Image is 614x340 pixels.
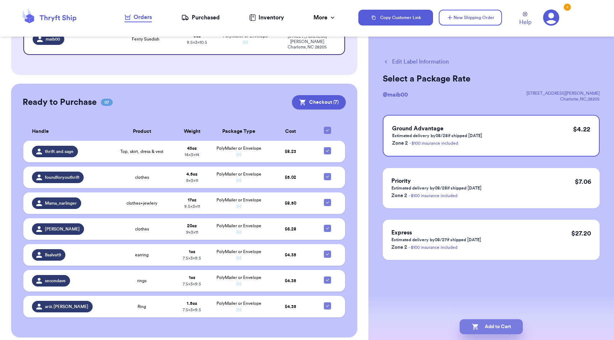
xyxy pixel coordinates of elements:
span: secondave [45,278,66,284]
span: ariii.[PERSON_NAME] [45,304,88,309]
span: Bsalva19 [45,252,61,258]
span: $ 5.02 [285,175,296,180]
button: New Shipping Order [439,10,502,25]
span: $ 6.28 [285,227,296,231]
span: foundforyouthrift [45,174,79,180]
div: Charlotte , NC , 28205 [526,96,600,102]
th: Cost [267,122,314,141]
p: Estimated delivery by 08/28 if shipped [DATE] [391,185,482,191]
span: Handle [32,128,49,135]
a: Help [519,12,531,27]
a: Purchased [181,13,220,22]
span: PolyMailer or Envelope ✉️ [217,198,261,209]
span: earring [135,252,149,258]
div: [STREET_ADDRESS][PERSON_NAME] [526,90,600,96]
th: Weight [173,122,211,141]
span: Zone 2 [392,141,408,146]
th: Product [111,122,173,141]
strong: 43 oz [187,146,197,150]
strong: 1 oz [189,250,195,254]
span: Fenty Suedish [132,36,159,42]
p: Estimated delivery by 08/28 if shipped [DATE] [392,133,482,139]
span: $ 4.35 [285,253,296,257]
span: $ 4.35 [285,304,296,309]
span: Zone 2 [391,193,407,198]
strong: 17 oz [188,198,196,202]
span: $ 4.35 [285,279,296,283]
h2: Select a Package Rate [383,73,600,85]
span: Ground Advantage [392,126,443,131]
span: PolyMailer or Envelope ✉️ [217,275,261,286]
a: - $100 insurance included [409,194,457,198]
span: clothes [135,174,149,180]
a: - $100 insurance included [409,245,457,250]
span: PolyMailer or Envelope ✉️ [217,301,261,312]
span: 7.5 x 3 x 9.5 [183,282,201,286]
div: [STREET_ADDRESS][PERSON_NAME] Charlotte , NC 28205 [279,34,336,50]
span: $ 8.50 [285,201,296,205]
div: 1 [564,4,571,11]
button: Copy Customer Link [358,10,433,25]
span: 9 x 3 x 11 [186,230,198,234]
a: - $100 insurance included [409,141,458,145]
div: More [313,13,336,22]
p: Estimated delivery by 08/27 if shipped [DATE] [391,237,481,243]
span: clothes [135,226,149,232]
span: Help [519,18,531,27]
span: Express [391,230,412,236]
p: $ 4.22 [573,124,590,134]
a: 1 [543,9,559,26]
span: [PERSON_NAME] [45,226,80,232]
span: rings [137,278,146,284]
span: 07 [101,99,113,106]
span: Ring [138,304,146,309]
span: 7.5 x 3 x 9.5 [183,256,201,260]
p: $ 7.06 [575,177,591,187]
span: 14 x 3 x 14 [185,153,199,157]
span: PolyMailer or Envelope ✉️ [217,250,261,260]
strong: 1 oz [189,275,195,280]
span: 9.5 x 3 x 10.5 [187,40,207,45]
span: 9.5 x 3 x 11 [184,204,200,209]
button: Add to Cart [460,319,523,334]
span: PolyMailer or Envelope ✉️ [217,172,261,183]
span: maib00 [46,36,60,42]
span: Priority [391,178,411,184]
p: $ 27.20 [571,228,591,238]
a: Inventory [249,13,284,22]
h2: Ready to Purchase [23,97,97,108]
button: Edit Label Information [383,57,449,66]
span: 7.5 x 3 x 9.5 [183,308,201,312]
span: PolyMailer or Envelope ✉️ [217,146,261,157]
strong: 1.5 oz [187,301,197,306]
button: Checkout (7) [292,95,346,110]
span: clothes+jewlery [126,200,157,206]
a: Orders [125,13,152,22]
th: Package Type [211,122,267,141]
span: @ maib00 [383,92,408,98]
span: thrift.and.sage [45,149,74,154]
span: 9 x 3 x 11 [186,178,198,183]
strong: 20 oz [187,224,197,228]
span: PolyMailer or Envelope ✉️ [217,224,261,234]
span: Zone 2 [391,245,407,250]
strong: 4.5 oz [186,172,197,176]
span: Mama_narlinger [45,200,77,206]
span: Top, skirt, dress & vest [120,149,163,154]
span: $ 8.23 [285,149,296,154]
